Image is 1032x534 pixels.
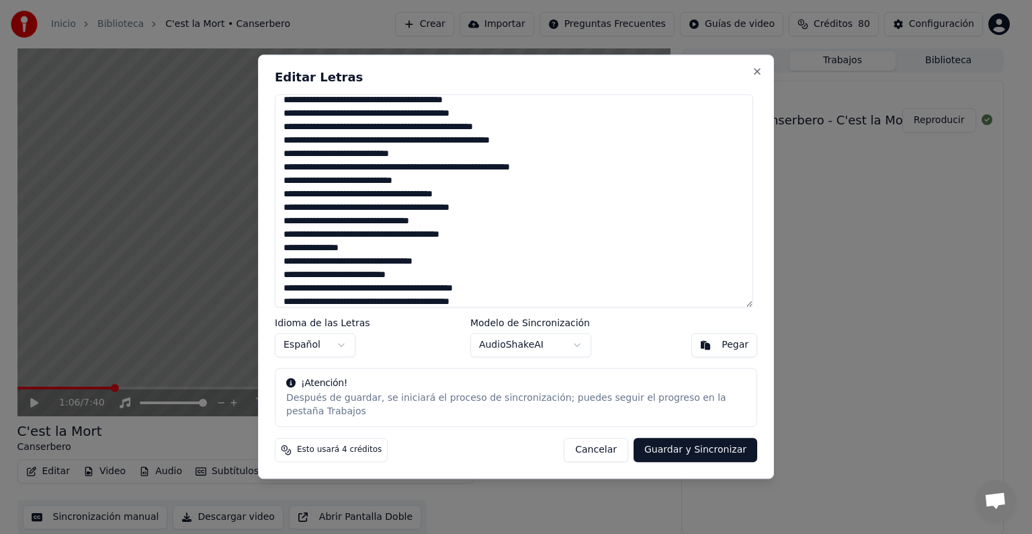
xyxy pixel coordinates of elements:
button: Pegar [691,334,757,358]
button: Cancelar [564,438,628,463]
button: Guardar y Sincronizar [634,438,757,463]
div: ¡Atención! [286,377,746,391]
label: Modelo de Sincronización [470,319,591,328]
div: Después de guardar, se iniciará el proceso de sincronización; puedes seguir el progreso en la pes... [286,392,746,419]
h2: Editar Letras [275,71,757,83]
div: Pegar [722,339,748,352]
label: Idioma de las Letras [275,319,370,328]
span: Esto usará 4 créditos [297,445,382,456]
